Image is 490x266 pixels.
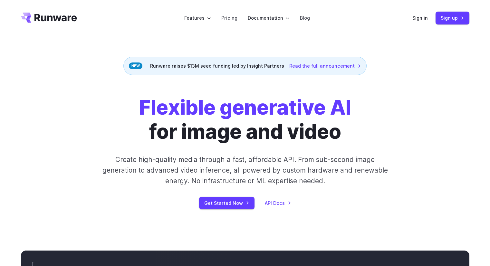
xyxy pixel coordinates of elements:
[265,199,291,207] a: API Docs
[248,14,290,22] label: Documentation
[436,12,469,24] a: Sign up
[21,13,77,23] a: Go to /
[184,14,211,22] label: Features
[123,57,367,75] div: Runware raises $13M seed funding led by Insight Partners
[412,14,428,22] a: Sign in
[139,96,351,144] h1: for image and video
[101,154,389,186] p: Create high-quality media through a fast, affordable API. From sub-second image generation to adv...
[221,14,237,22] a: Pricing
[300,14,310,22] a: Blog
[199,197,255,209] a: Get Started Now
[139,95,351,119] strong: Flexible generative AI
[289,62,361,70] a: Read the full announcement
